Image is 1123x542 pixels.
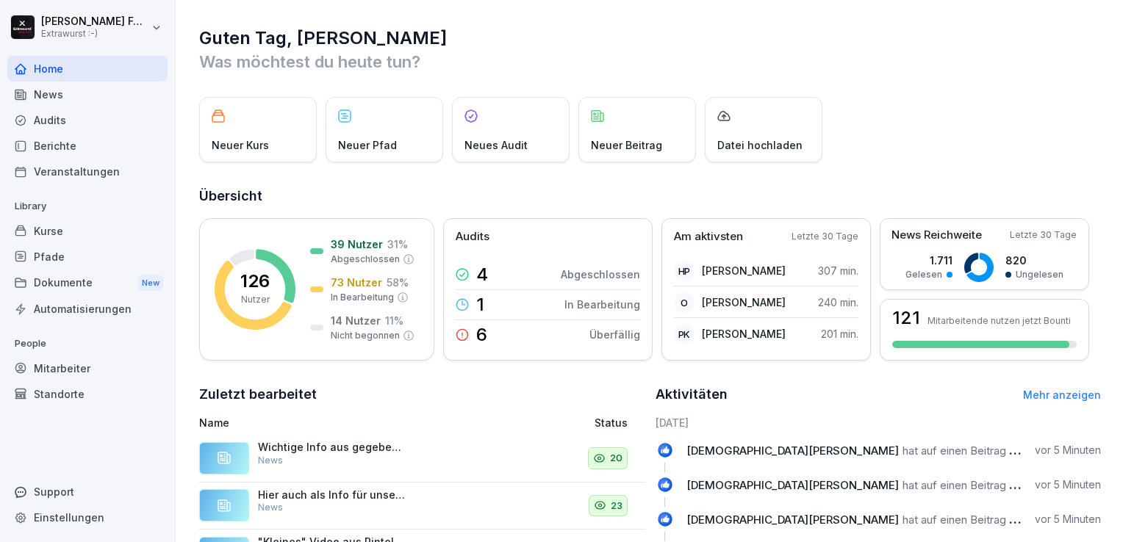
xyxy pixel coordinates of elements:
[331,253,400,266] p: Abgeschlossen
[818,295,858,310] p: 240 min.
[928,315,1071,326] p: Mitarbeitende nutzen jetzt Bounti
[7,82,168,107] a: News
[7,195,168,218] p: Library
[199,415,473,430] p: Name
[7,218,168,244] a: Kurse
[1005,253,1063,268] p: 820
[7,159,168,184] a: Veranstaltungen
[686,513,899,527] span: [DEMOGRAPHIC_DATA][PERSON_NAME]
[674,261,695,281] div: HP
[7,244,168,270] a: Pfade
[476,266,488,283] p: 4
[41,29,148,39] p: Extrawurst :-)
[1035,477,1101,492] p: vor 5 Minuten
[240,272,270,290] p: 126
[564,297,640,312] p: In Bearbeitung
[199,483,645,530] a: Hier auch als Info für unsere Franchisepartner !! Achtung Fremdkörper !! In der [GEOGRAPHIC_DATA]...
[7,355,168,381] a: Mitarbeiter
[892,309,920,327] h3: 121
[589,327,640,342] p: Überfällig
[674,324,695,344] div: PK
[674,228,743,245] p: Am aktivsten
[903,444,1048,458] span: hat auf einen Beitrag reagiert
[331,313,381,328] p: 14 Nutzer
[138,275,163,292] div: New
[7,270,168,297] a: DokumenteNew
[199,50,1101,73] p: Was möchtest du heute tun?
[7,479,168,505] div: Support
[821,326,858,342] p: 201 min.
[338,137,397,153] p: Neuer Pfad
[7,270,168,297] div: Dokumente
[674,292,695,313] div: O
[656,384,728,405] h2: Aktivitäten
[656,415,1102,430] h6: [DATE]
[258,488,405,502] p: Hier auch als Info für unsere Franchisepartner !! Achtung Fremdkörper !! In der [GEOGRAPHIC_DATA]...
[7,296,168,322] a: Automatisierungen
[7,107,168,133] a: Audits
[891,227,982,244] p: News Reichweite
[561,267,640,282] p: Abgeschlossen
[476,326,487,344] p: 6
[1035,443,1101,458] p: vor 5 Minuten
[258,454,283,467] p: News
[1035,512,1101,527] p: vor 5 Minuten
[7,133,168,159] a: Berichte
[702,326,786,342] p: [PERSON_NAME]
[387,275,409,290] p: 58 %
[258,441,405,454] p: Wichtige Info aus gegebenem Anlass ! Es ist nicht erlaubt, Produkte anzubieten oder zu verkaufen,...
[331,236,383,252] p: 39 Nutzer
[717,137,803,153] p: Datei hochladen
[702,295,786,310] p: [PERSON_NAME]
[464,137,528,153] p: Neues Audit
[199,435,645,483] a: Wichtige Info aus gegebenem Anlass ! Es ist nicht erlaubt, Produkte anzubieten oder zu verkaufen,...
[7,56,168,82] a: Home
[331,291,394,304] p: In Bearbeitung
[456,228,489,245] p: Audits
[611,499,623,513] p: 23
[903,513,1048,527] span: hat auf einen Beitrag reagiert
[1010,228,1077,242] p: Letzte 30 Tage
[905,268,942,281] p: Gelesen
[1016,268,1063,281] p: Ungelesen
[7,332,168,355] p: People
[905,253,952,268] p: 1.711
[1023,389,1101,401] a: Mehr anzeigen
[241,293,270,306] p: Nutzer
[7,505,168,530] a: Einstellungen
[199,26,1101,50] h1: Guten Tag, [PERSON_NAME]
[385,313,403,328] p: 11 %
[595,415,628,430] p: Status
[41,15,148,28] p: [PERSON_NAME] Forthmann
[610,451,623,466] p: 20
[331,275,382,290] p: 73 Nutzer
[212,137,269,153] p: Neuer Kurs
[7,381,168,407] a: Standorte
[818,263,858,278] p: 307 min.
[686,478,899,492] span: [DEMOGRAPHIC_DATA][PERSON_NAME]
[702,263,786,278] p: [PERSON_NAME]
[792,230,858,243] p: Letzte 30 Tage
[199,186,1101,206] h2: Übersicht
[331,329,400,342] p: Nicht begonnen
[387,236,408,252] p: 31 %
[476,296,484,314] p: 1
[903,478,1048,492] span: hat auf einen Beitrag reagiert
[258,501,283,514] p: News
[686,444,899,458] span: [DEMOGRAPHIC_DATA][PERSON_NAME]
[591,137,662,153] p: Neuer Beitrag
[199,384,645,405] h2: Zuletzt bearbeitet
